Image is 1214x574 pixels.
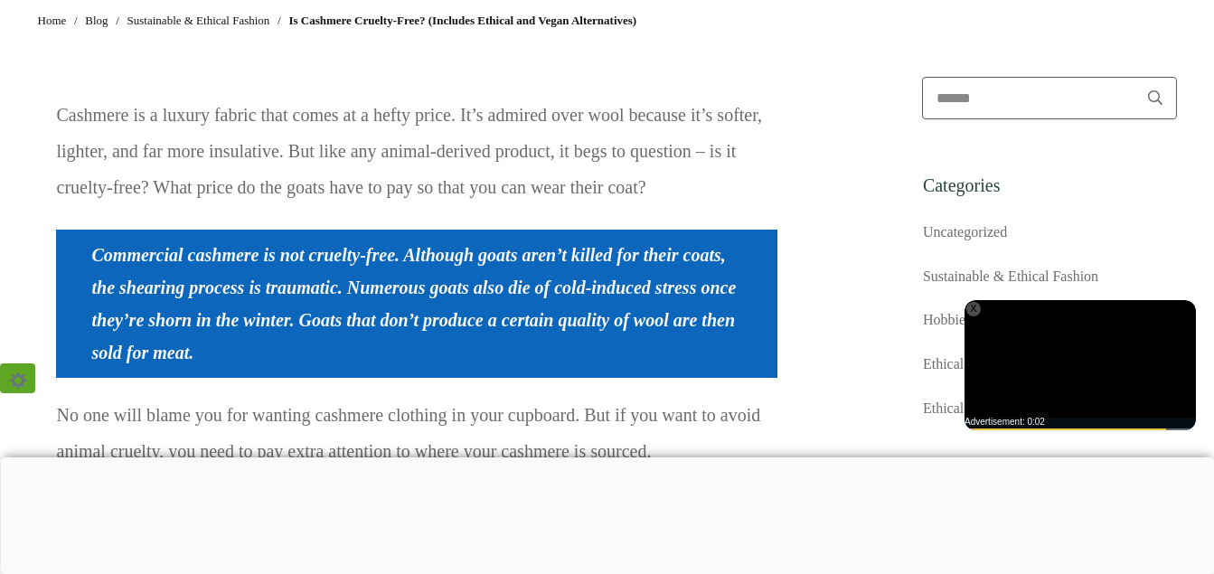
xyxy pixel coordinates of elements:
[92,245,737,362] strong: Commercial cashmere is not cruelty-free. Although goats aren’t killed for their coats, the sheari...
[70,14,81,26] li: /
[38,9,67,33] a: Home
[965,418,1196,427] div: Advertisement: 0:02
[923,307,971,334] a: Hobbies
[127,14,270,27] span: Sustainable & Ethical Fashion
[923,220,1007,246] a: Uncategorized
[923,396,1091,422] a: Ethical & Sustainable Living
[85,14,108,27] span: Blog
[112,14,124,26] li: /
[288,9,636,33] span: Is Cashmere Cruelty-Free? (Includes Ethical and Vegan Alternatives)
[57,97,776,223] p: Cashmere is a luxury fabric that comes at a hefty price. It’s admired over wool because it’s soft...
[127,9,270,33] a: Sustainable & Ethical Fashion
[923,264,1098,290] a: Sustainable & Ethical Fashion
[923,174,1176,196] h5: Categories
[85,9,108,33] a: Blog
[153,457,1061,569] iframe: Advertisement
[10,372,26,389] img: ⚙
[273,14,285,26] li: /
[38,14,67,27] span: Home
[57,397,776,487] p: No one will blame you for wanting cashmere clothing in your cupboard. But if you want to avoid an...
[965,300,1196,430] iframe: Advertisement
[966,302,981,316] div: X
[965,300,1196,430] div: Video Player
[923,352,1051,378] a: Ethical & Vegan Food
